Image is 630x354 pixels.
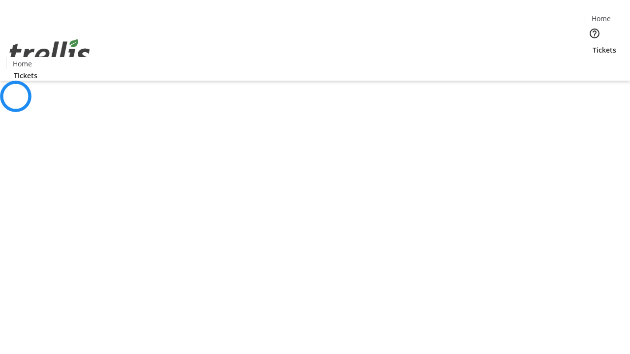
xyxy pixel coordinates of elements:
img: Orient E2E Organization YOan2mhPVT's Logo [6,28,94,77]
a: Tickets [585,45,624,55]
span: Home [13,59,32,69]
a: Home [6,59,38,69]
span: Home [592,13,611,24]
a: Tickets [6,70,45,81]
span: Tickets [14,70,37,81]
button: Help [585,24,604,43]
span: Tickets [593,45,616,55]
a: Home [585,13,617,24]
button: Cart [585,55,604,75]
